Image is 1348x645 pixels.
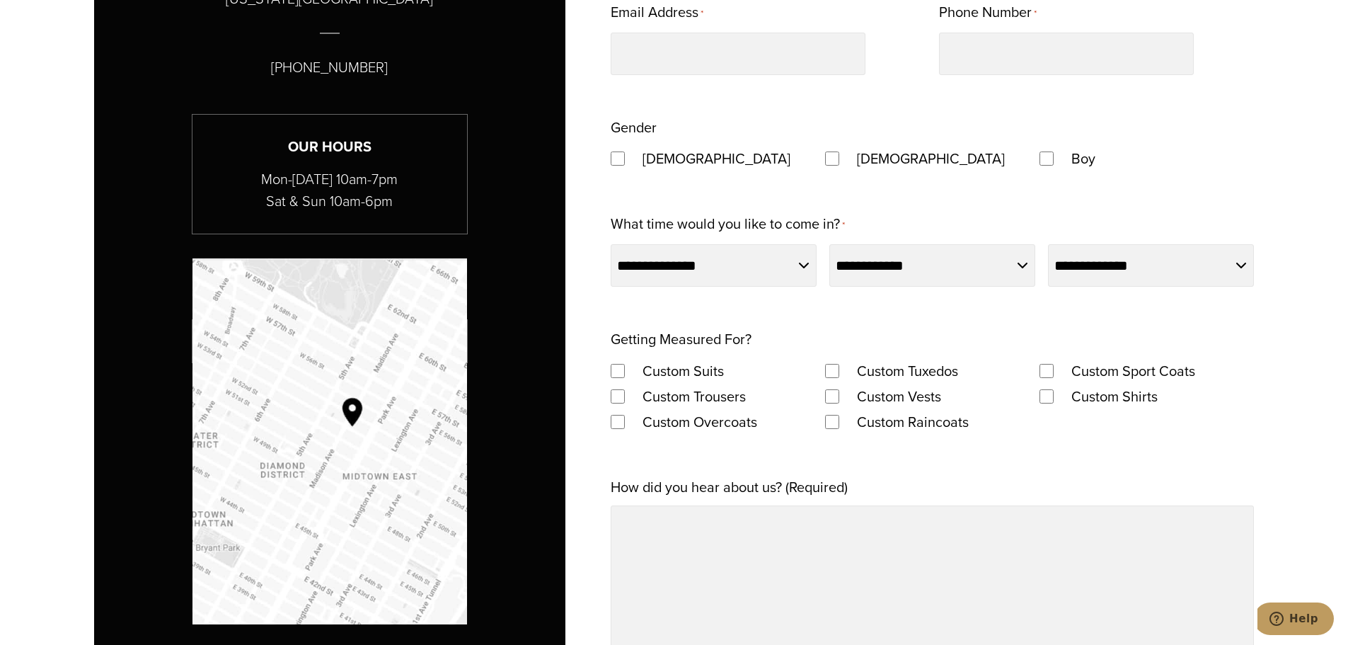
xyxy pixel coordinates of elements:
label: How did you hear about us? (Required) [611,474,848,500]
p: [PHONE_NUMBER] [271,56,388,79]
img: Google map with pin showing Alan David location at Madison Avenue & 53rd Street NY [192,258,467,624]
label: Custom Sport Coats [1057,358,1209,384]
label: [DEMOGRAPHIC_DATA] [843,146,1019,171]
label: Custom Shirts [1057,384,1172,409]
label: Custom Trousers [628,384,760,409]
label: Boy [1057,146,1110,171]
h3: Our Hours [192,136,467,158]
p: Mon-[DATE] 10am-7pm Sat & Sun 10am-6pm [192,169,467,212]
label: What time would you like to come in? [611,211,845,239]
legend: Gender [611,115,657,140]
a: Map to Alan David Custom [192,258,467,624]
label: [DEMOGRAPHIC_DATA] [628,146,805,171]
label: Custom Suits [628,358,738,384]
label: Custom Overcoats [628,409,771,435]
label: Custom Vests [843,384,955,409]
legend: Getting Measured For? [611,326,751,352]
label: Custom Raincoats [843,409,983,435]
iframe: Opens a widget where you can chat to one of our agents [1257,603,1334,638]
label: Custom Tuxedos [843,358,972,384]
